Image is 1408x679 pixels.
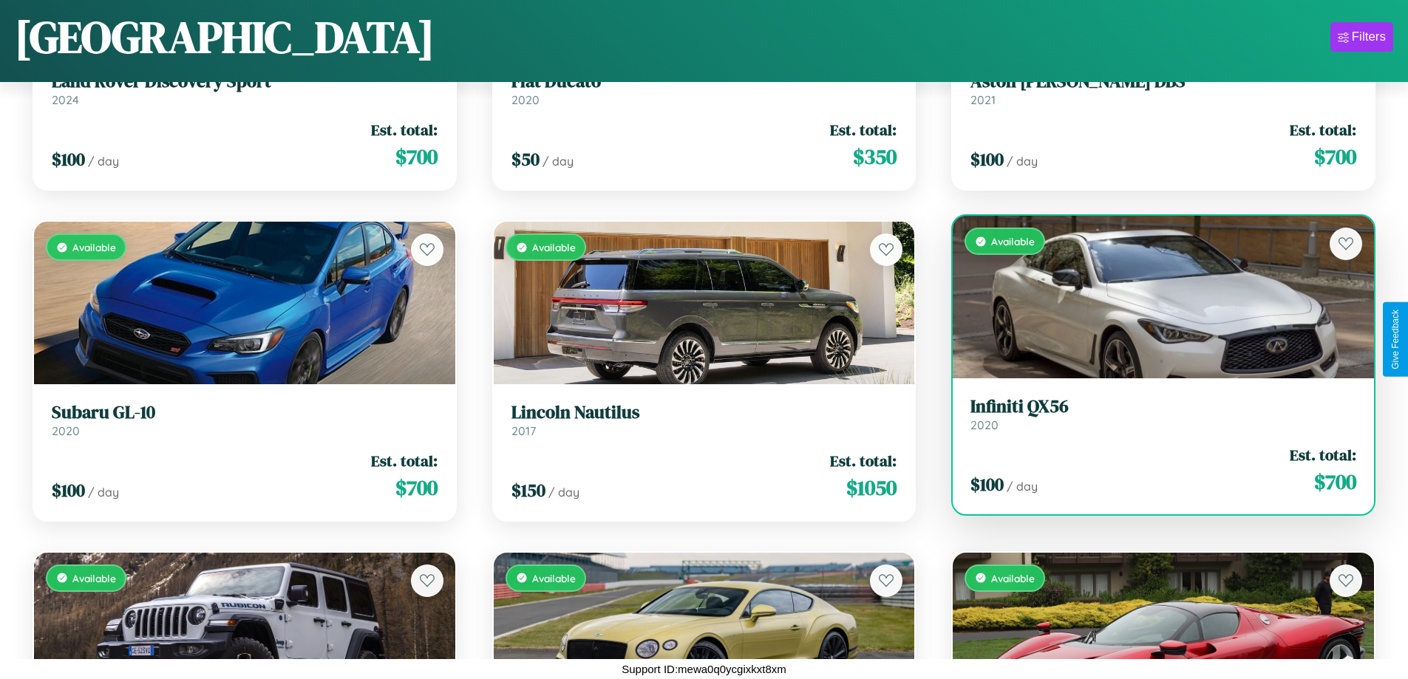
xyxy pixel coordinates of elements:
a: Subaru GL-102020 [52,402,438,438]
a: Land Rover Discovery Sport2024 [52,71,438,107]
h3: Fiat Ducato [511,71,897,92]
span: 2024 [52,92,79,107]
span: Available [991,235,1035,248]
span: $ 50 [511,147,540,171]
span: $ 1050 [846,473,897,502]
span: 2020 [52,423,80,438]
span: $ 700 [1314,467,1356,497]
h1: [GEOGRAPHIC_DATA] [15,7,435,67]
button: Filters [1330,22,1393,52]
span: $ 700 [395,142,438,171]
span: $ 700 [1314,142,1356,171]
a: Aston [PERSON_NAME] DBS2021 [970,71,1356,107]
span: / day [1007,154,1038,168]
span: Est. total: [1290,444,1356,465]
h3: Infiniti QX56 [970,396,1356,417]
span: / day [548,485,579,499]
span: $ 150 [511,478,545,502]
span: $ 100 [970,472,1004,497]
span: 2021 [970,92,996,107]
span: Est. total: [371,119,438,140]
span: Est. total: [1290,119,1356,140]
span: $ 100 [52,478,85,502]
span: / day [88,485,119,499]
span: / day [88,154,119,168]
span: 2017 [511,423,536,438]
span: Available [72,241,116,253]
span: $ 100 [52,147,85,171]
span: $ 100 [970,147,1004,171]
h3: Subaru GL-10 [52,402,438,423]
span: / day [1007,479,1038,494]
h3: Aston [PERSON_NAME] DBS [970,71,1356,92]
a: Infiniti QX562020 [970,396,1356,432]
span: Available [532,572,576,584]
a: Lincoln Nautilus2017 [511,402,897,438]
span: / day [543,154,574,168]
div: Filters [1352,30,1386,44]
span: Est. total: [830,450,897,471]
a: Fiat Ducato2020 [511,71,897,107]
span: $ 350 [853,142,897,171]
span: Est. total: [371,450,438,471]
span: Available [532,241,576,253]
span: Est. total: [830,119,897,140]
span: Available [991,572,1035,584]
h3: Lincoln Nautilus [511,402,897,423]
h3: Land Rover Discovery Sport [52,71,438,92]
p: Support ID: mewa0q0ycgixkxt8xm [622,659,786,679]
span: Available [72,572,116,584]
div: Give Feedback [1390,310,1401,369]
span: $ 700 [395,473,438,502]
span: 2020 [511,92,540,107]
span: 2020 [970,417,999,432]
